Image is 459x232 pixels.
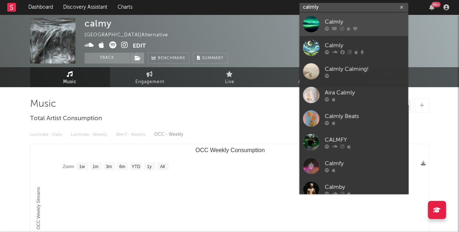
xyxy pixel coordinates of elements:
a: Live [190,67,270,87]
a: Engagement [110,67,190,87]
text: YTD [131,164,140,169]
span: Engagement [135,78,164,86]
button: Edit [133,41,146,50]
div: Calmfy [325,159,405,168]
span: Summary [202,56,224,60]
a: Calmly Beats [299,107,408,130]
a: CALMFY [299,130,408,154]
text: OCC Weekly Streams [36,187,41,229]
text: 1m [92,164,98,169]
div: Calmly [325,41,405,50]
text: All [160,164,165,169]
text: OCC Weekly Consumption [195,147,265,153]
span: Benchmark [158,54,185,63]
span: Total Artist Consumption [30,114,102,123]
text: 1y [147,164,151,169]
a: Audience [270,67,349,87]
span: Music [63,78,77,86]
div: CALMFY [325,135,405,144]
a: Aira Calmly [299,83,408,107]
div: Calmly Calming! [325,65,405,73]
a: Calmfy [299,154,408,178]
div: Calmly [325,17,405,26]
button: Summary [193,53,228,64]
div: [GEOGRAPHIC_DATA] | Alternative [85,31,176,40]
button: 99+ [429,4,434,10]
text: Zoom [63,164,74,169]
text: 3m [106,164,112,169]
a: Music [30,67,110,87]
a: Calmby [299,178,408,201]
a: Calmly [299,12,408,36]
div: Calmly Beats [325,112,405,121]
input: Search for artists [299,3,408,12]
a: Calmly Calming! [299,60,408,83]
text: 6m [119,164,125,169]
span: Audience [298,78,320,86]
text: 1w [79,164,85,169]
a: Benchmark [148,53,189,64]
div: Calmby [325,183,405,191]
span: Live [225,78,234,86]
button: Track [85,53,130,64]
a: Calmly [299,36,408,60]
div: calmy [85,18,112,29]
div: Aira Calmly [325,88,405,97]
div: 99 + [431,2,440,7]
